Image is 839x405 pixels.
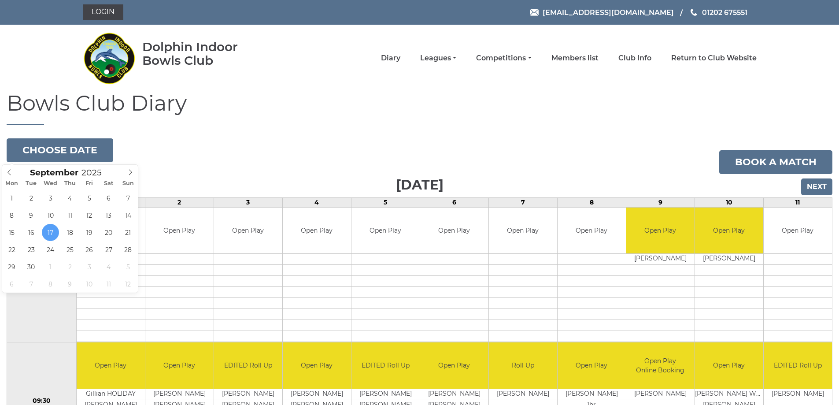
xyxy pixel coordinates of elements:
td: Open Play [77,342,145,389]
td: [PERSON_NAME] [626,254,695,265]
td: Open Play [764,208,832,254]
span: September 16, 2025 [22,224,40,241]
span: Wed [41,181,60,186]
span: Thu [60,181,80,186]
span: September 14, 2025 [119,207,137,224]
span: September 5, 2025 [81,189,98,207]
td: Open Play [145,342,214,389]
td: Open Play [283,208,351,254]
a: Return to Club Website [671,53,757,63]
a: Book a match [719,150,832,174]
td: Open Play [420,342,488,389]
button: Choose date [7,138,113,162]
td: 7 [488,197,557,207]
div: Dolphin Indoor Bowls Club [142,40,266,67]
span: September 13, 2025 [100,207,117,224]
span: September 25, 2025 [61,241,78,258]
td: Open Play [558,208,626,254]
span: September 10, 2025 [42,207,59,224]
span: October 10, 2025 [81,275,98,293]
span: September 26, 2025 [81,241,98,258]
span: Tue [22,181,41,186]
span: September 8, 2025 [3,207,20,224]
span: October 11, 2025 [100,275,117,293]
span: September 9, 2025 [22,207,40,224]
td: [PERSON_NAME] WOADDEN [695,389,763,400]
td: 3 [214,197,282,207]
td: Open Play [558,342,626,389]
input: Scroll to increment [78,167,113,178]
td: Gillian HOLIDAY [77,389,145,400]
td: Open Play [626,208,695,254]
span: October 8, 2025 [42,275,59,293]
td: 9 [626,197,695,207]
span: September 27, 2025 [100,241,117,258]
td: Open Play [695,208,763,254]
a: Competitions [476,53,531,63]
td: [PERSON_NAME] [695,254,763,265]
td: [PERSON_NAME] [351,389,420,400]
span: September 21, 2025 [119,224,137,241]
span: Sat [99,181,118,186]
td: 10 [695,197,763,207]
td: [PERSON_NAME] [558,389,626,400]
span: September 7, 2025 [119,189,137,207]
span: Scroll to increment [30,169,78,177]
td: [PERSON_NAME] [145,389,214,400]
td: Roll Up [489,342,557,389]
img: Dolphin Indoor Bowls Club [83,27,136,89]
span: October 1, 2025 [42,258,59,275]
span: September 4, 2025 [61,189,78,207]
td: [PERSON_NAME] [489,389,557,400]
span: September 6, 2025 [100,189,117,207]
td: EDITED Roll Up [214,342,282,389]
span: October 4, 2025 [100,258,117,275]
td: 11 [763,197,832,207]
td: Open Play [695,342,763,389]
td: EDITED Roll Up [351,342,420,389]
span: September 3, 2025 [42,189,59,207]
span: October 5, 2025 [119,258,137,275]
span: 01202 675551 [702,8,747,16]
span: September 30, 2025 [22,258,40,275]
a: Phone us 01202 675551 [689,7,747,18]
span: September 18, 2025 [61,224,78,241]
td: Open Play [214,208,282,254]
span: September 11, 2025 [61,207,78,224]
td: [PERSON_NAME] [283,389,351,400]
td: 5 [351,197,420,207]
span: September 1, 2025 [3,189,20,207]
span: September 23, 2025 [22,241,40,258]
span: September 22, 2025 [3,241,20,258]
span: September 2, 2025 [22,189,40,207]
span: October 7, 2025 [22,275,40,293]
span: September 12, 2025 [81,207,98,224]
td: Open Play [145,208,214,254]
a: Club Info [618,53,651,63]
span: September 29, 2025 [3,258,20,275]
td: 8 [557,197,626,207]
span: [EMAIL_ADDRESS][DOMAIN_NAME] [543,8,674,16]
span: October 2, 2025 [61,258,78,275]
span: September 17, 2025 [42,224,59,241]
h1: Bowls Club Diary [7,92,832,125]
img: Phone us [691,9,697,16]
td: 4 [282,197,351,207]
td: [PERSON_NAME] [764,389,832,400]
span: September 24, 2025 [42,241,59,258]
a: Leagues [420,53,456,63]
a: Members list [551,53,599,63]
a: Login [83,4,123,20]
a: Email [EMAIL_ADDRESS][DOMAIN_NAME] [530,7,674,18]
input: Next [801,178,832,195]
td: [PERSON_NAME] [626,389,695,400]
span: September 20, 2025 [100,224,117,241]
span: Mon [2,181,22,186]
td: Open Play Online Booking [626,342,695,389]
span: September 28, 2025 [119,241,137,258]
span: September 19, 2025 [81,224,98,241]
a: Diary [381,53,400,63]
td: Open Play [351,208,420,254]
span: October 9, 2025 [61,275,78,293]
span: Sun [118,181,138,186]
